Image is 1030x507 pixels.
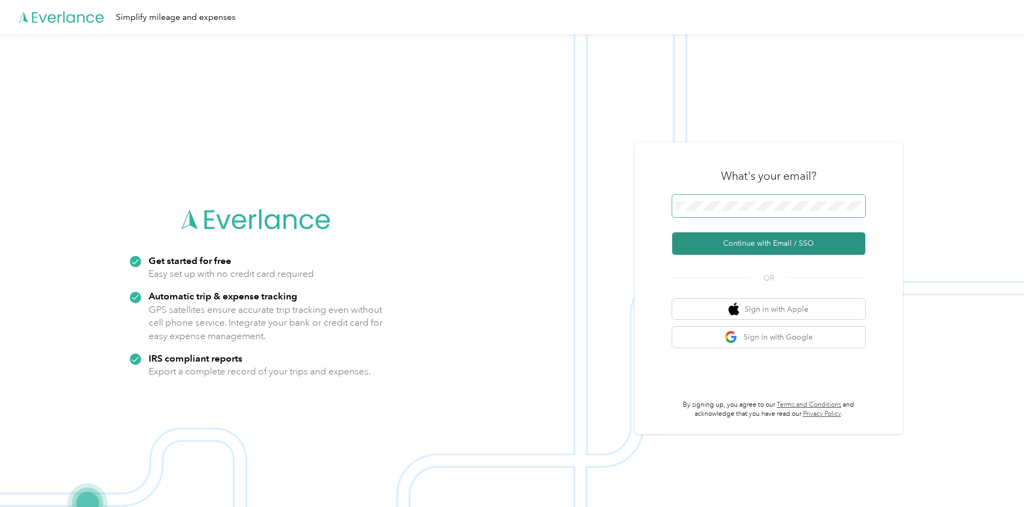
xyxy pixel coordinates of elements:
[672,400,865,419] p: By signing up, you agree to our and acknowledge that you have read our .
[750,273,788,284] span: OR
[149,365,371,378] p: Export a complete record of your trips and expenses.
[116,11,236,24] div: Simplify mileage and expenses
[803,410,841,418] a: Privacy Policy
[725,330,738,344] img: google logo
[672,299,865,320] button: apple logoSign in with Apple
[119,63,181,70] div: Keywords by Traffic
[17,28,26,36] img: website_grey.svg
[149,267,314,281] p: Easy set up with no credit card required
[729,303,739,316] img: apple logo
[777,401,841,409] a: Terms and Conditions
[672,327,865,348] button: google logoSign in with Google
[28,28,118,36] div: Domain: [DOMAIN_NAME]
[107,62,115,71] img: tab_keywords_by_traffic_grey.svg
[149,303,383,343] p: GPS satellites ensure accurate trip tracking even without cell phone service. Integrate your bank...
[672,232,865,255] button: Continue with Email / SSO
[17,17,26,26] img: logo_orange.svg
[29,62,38,71] img: tab_domain_overview_orange.svg
[30,17,53,26] div: v 4.0.25
[149,290,297,302] strong: Automatic trip & expense tracking
[721,168,816,183] h3: What's your email?
[149,255,231,266] strong: Get started for free
[41,63,96,70] div: Domain Overview
[149,352,242,364] strong: IRS compliant reports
